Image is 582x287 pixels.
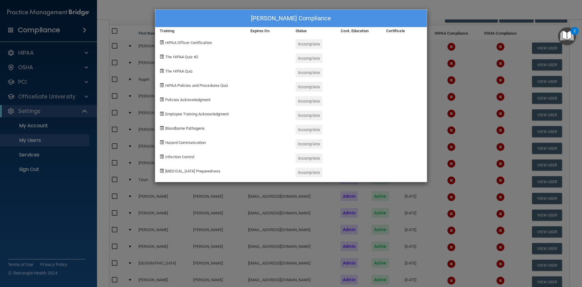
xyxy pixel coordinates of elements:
[165,126,205,131] span: Bloodborne Pathogens
[246,27,291,35] div: Expires On
[558,27,576,45] button: Open Resource Center, 2 new notifications
[165,40,212,45] span: HIPAA Officer Certification
[296,53,323,63] div: Incomplete
[296,82,323,92] div: Incomplete
[165,140,206,145] span: Hazard Communication
[296,68,323,77] div: Incomplete
[291,27,336,35] div: Status
[296,96,323,106] div: Incomplete
[296,168,323,177] div: Incomplete
[296,111,323,120] div: Incomplete
[296,39,323,49] div: Incomplete
[296,153,323,163] div: Incomplete
[165,155,194,159] span: Infection Control
[155,10,427,27] div: [PERSON_NAME] Compliance
[296,125,323,135] div: Incomplete
[165,169,220,173] span: [MEDICAL_DATA] Preparedness
[477,244,575,268] iframe: Drift Widget Chat Controller
[165,112,229,116] span: Employee Training Acknowledgment
[336,27,381,35] div: Cont. Education
[155,27,246,35] div: Training
[296,139,323,149] div: Incomplete
[574,31,576,39] div: 2
[165,83,228,88] span: HIPAA Policies and Procedures Quiz
[382,27,427,35] div: Certificate
[165,69,192,73] span: The HIPAA Quiz
[165,97,210,102] span: Policies Acknowledgment
[165,55,198,59] span: The HIPAA Quiz #2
